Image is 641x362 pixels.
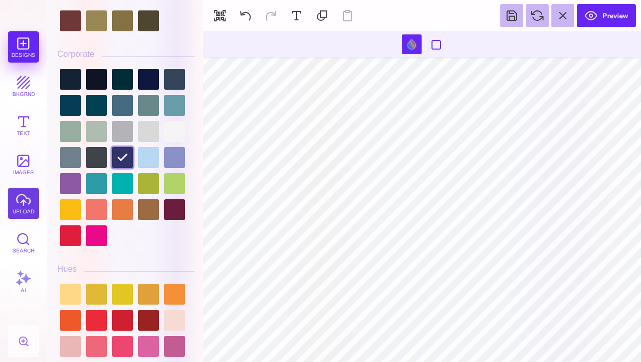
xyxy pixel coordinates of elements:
[8,188,39,219] button: upload
[8,149,39,180] button: images
[57,50,94,59] div: Corporate
[8,227,39,258] button: Search
[8,70,39,102] button: bkgrnd
[577,4,636,27] button: Preview
[8,266,39,297] button: AI
[57,264,77,274] div: Hues
[8,110,39,141] button: Text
